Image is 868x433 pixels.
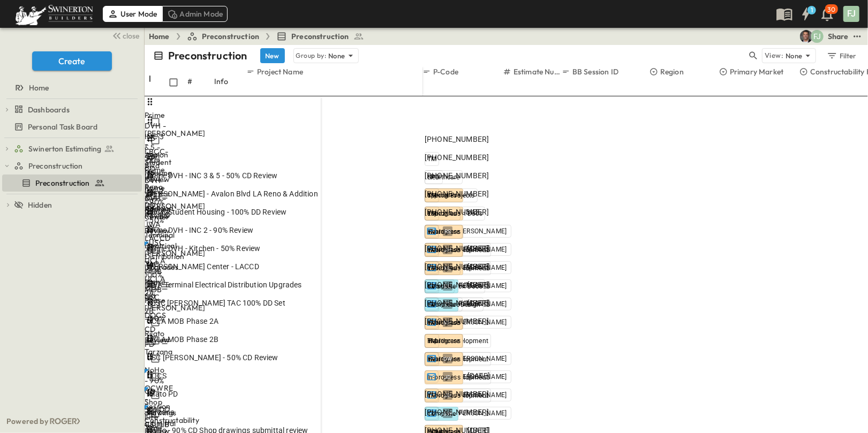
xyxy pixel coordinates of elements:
p: 30 [828,5,835,14]
span: +USC [PERSON_NAME] TAC 100% DD Set [147,298,285,308]
p: Primary Market [730,66,783,77]
a: Personal Task Board [2,119,140,134]
a: Dashboards [14,102,140,117]
div: Share [828,31,849,42]
div: Info [214,66,246,96]
p: Group by: [296,50,327,61]
a: Preconstruction [14,158,140,173]
span: Prime DVH - INC 2 - 90% Review [147,225,253,236]
div: Swinerton Estimatingtest [2,140,142,157]
div: # [187,66,214,96]
a: Home [149,31,170,42]
a: Preconstruction [2,176,140,191]
p: None [786,50,803,61]
div: Admin Mode [162,6,228,22]
a: Home [2,80,140,95]
p: Estimate Number [514,66,562,77]
span: Dashboards [28,104,70,115]
span: close [123,31,140,41]
button: Filter [822,48,859,63]
span: Prime DVH - INC 3 & 5 - 50% CD Review [147,170,277,181]
div: Preconstructiontest [2,174,142,192]
button: Create [32,51,112,71]
p: P-Code [433,66,458,77]
p: BB Session ID [572,66,618,77]
p: View: [765,50,783,62]
button: 1 [795,4,817,24]
div: Personal Task Boardtest [2,118,142,135]
button: New [260,48,285,63]
span: UCLA MOB Phase 2B [147,334,218,345]
div: FJ [843,6,859,22]
div: User Mode [103,6,162,22]
button: close [108,28,142,43]
span: Preconstruction [35,178,90,188]
p: None [328,50,345,61]
span: USC [PERSON_NAME] - 50% CD Review [147,352,278,363]
span: LBCC-Student Housing - 100% DD Review [147,207,286,217]
p: Region [660,66,684,77]
p: Project Name [257,66,303,77]
button: test [851,30,864,43]
div: Prime DVH - INC 3 & 5 - 50% CD Review [145,110,166,185]
span: UCLA MOB Phase 2A [147,316,218,326]
span: Preconstruction [291,31,349,42]
h6: 1 [811,6,813,14]
div: Preconstructiontest [2,157,142,174]
span: Home [29,82,49,93]
span: Swinerton Estimating [28,143,101,154]
p: Preconstruction [168,48,247,63]
img: Eric Goff (egoff@swinerton.com) [800,30,813,43]
a: Preconstruction [276,31,364,42]
span: Prime DVH - Kitchen - 50% Review [147,243,260,254]
span: Personal Task Board [28,121,97,132]
div: Filter [826,50,857,62]
img: 6c363589ada0b36f064d841b69d3a419a338230e66bb0a533688fa5cc3e9e735.png [13,3,95,25]
a: Preconstruction [187,31,260,42]
span: JWA Terminal Electrical Distribution Upgrades [147,279,302,290]
span: Hidden [28,200,52,210]
span: Preconstruction [28,161,83,171]
a: Swinerton Estimating [14,141,140,156]
nav: breadcrumbs [149,31,371,42]
div: LBCC-Student Housing - 100% DD Review [145,146,166,221]
button: FJ [842,5,861,23]
div: [PERSON_NAME] - Avalon Blvd LA Reno & Addition [145,128,166,214]
span: Preconstruction [202,31,260,42]
span: [PERSON_NAME] Center - LACCD [147,261,259,272]
div: Francisco J. Sanchez (frsanchez@swinerton.com) [811,30,824,43]
span: [PERSON_NAME] - Avalon Blvd LA Reno & Addition [147,188,318,199]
